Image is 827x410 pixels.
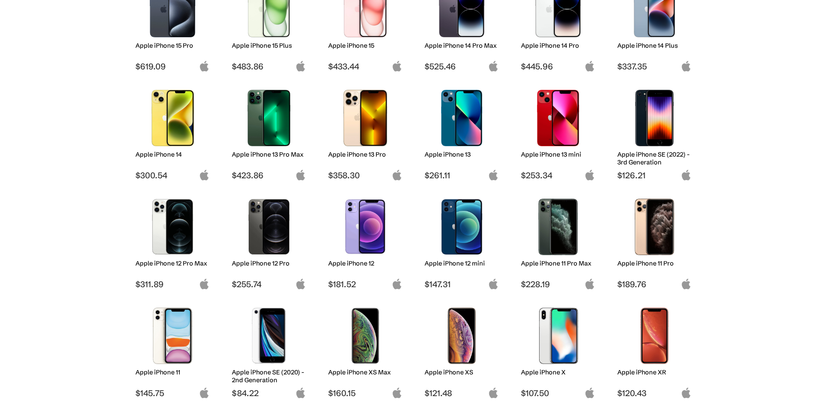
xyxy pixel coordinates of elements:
img: apple-logo [584,170,595,180]
img: iPhone XS [431,308,492,364]
img: apple-logo [681,170,692,180]
h2: Apple iPhone SE (2020) - 2nd Generation [232,368,306,384]
h2: Apple iPhone 13 mini [521,151,595,158]
span: $311.89 [135,279,210,289]
img: apple-logo [392,279,402,289]
a: iPhone 12 Pro Max Apple iPhone 12 Pro Max $311.89 apple-logo [132,194,214,289]
a: iPhone 13 Pro Max Apple iPhone 13 Pro Max $423.86 apple-logo [228,85,310,180]
img: apple-logo [584,61,595,72]
span: $433.44 [328,61,402,72]
span: $189.76 [617,279,692,289]
img: iPhone XR [624,308,685,364]
img: apple-logo [295,61,306,72]
span: $255.74 [232,279,306,289]
img: iPhone 11 [142,308,203,364]
a: iPhone 11 Apple iPhone 11 $145.75 apple-logo [132,303,214,398]
h2: Apple iPhone 14 Plus [617,42,692,49]
img: iPhone 12 Pro [238,199,300,255]
span: $147.31 [425,279,499,289]
img: iPhone 11 Pro Max [527,199,589,255]
span: $300.54 [135,170,210,180]
a: iPhone XS Max Apple iPhone XS Max $160.15 apple-logo [324,303,407,398]
img: apple-logo [584,387,595,398]
h2: Apple iPhone 11 Pro [617,259,692,267]
h2: Apple iPhone 14 Pro [521,42,595,49]
img: iPhone SE 2nd Gen [238,308,300,364]
img: iPhone 12 mini [431,199,492,255]
h2: Apple iPhone 12 Pro Max [135,259,210,267]
a: iPhone 11 Pro Apple iPhone 11 Pro $189.76 apple-logo [613,194,696,289]
h2: Apple iPhone 13 [425,151,499,158]
span: $445.96 [521,61,595,72]
span: $145.75 [135,388,210,398]
img: apple-logo [488,387,499,398]
h2: Apple iPhone 14 [135,151,210,158]
span: $261.11 [425,170,499,180]
img: iPhone 12 Pro Max [142,199,203,255]
h2: Apple iPhone 15 Pro [135,42,210,49]
img: apple-logo [681,387,692,398]
h2: Apple iPhone 13 Pro Max [232,151,306,158]
img: apple-logo [295,387,306,398]
img: apple-logo [199,387,210,398]
h2: Apple iPhone XS Max [328,368,402,376]
a: iPhone SE 3rd Gen Apple iPhone SE (2022) - 3rd Generation $126.21 apple-logo [613,85,696,180]
span: $126.21 [617,170,692,180]
span: $253.34 [521,170,595,180]
img: apple-logo [199,170,210,180]
a: iPhone XS Apple iPhone XS $121.48 apple-logo [421,303,503,398]
img: apple-logo [392,170,402,180]
a: iPhone X Apple iPhone X $107.50 apple-logo [517,303,600,398]
img: iPhone XS Max [335,308,396,364]
img: apple-logo [681,279,692,289]
img: apple-logo [392,387,402,398]
span: $107.50 [521,388,595,398]
img: apple-logo [392,61,402,72]
img: iPhone 12 [335,199,396,255]
img: iPhone 13 Pro Max [238,90,300,146]
img: iPhone SE 3rd Gen [624,90,685,146]
span: $483.86 [232,61,306,72]
span: $181.52 [328,279,402,289]
a: iPhone 11 Pro Max Apple iPhone 11 Pro Max $228.19 apple-logo [517,194,600,289]
img: iPhone 13 Pro [335,90,396,146]
a: iPhone 13 mini Apple iPhone 13 mini $253.34 apple-logo [517,85,600,180]
a: iPhone 13 Apple iPhone 13 $261.11 apple-logo [421,85,503,180]
span: $337.35 [617,61,692,72]
span: $120.43 [617,388,692,398]
a: iPhone 12 mini Apple iPhone 12 mini $147.31 apple-logo [421,194,503,289]
img: apple-logo [681,61,692,72]
img: iPhone 11 Pro [624,199,685,255]
img: apple-logo [199,279,210,289]
h2: Apple iPhone 11 [135,368,210,376]
span: $160.15 [328,388,402,398]
h2: Apple iPhone XR [617,368,692,376]
h2: Apple iPhone X [521,368,595,376]
span: $619.09 [135,61,210,72]
img: iPhone 14 [142,90,203,146]
h2: Apple iPhone 12 [328,259,402,267]
h2: Apple iPhone 12 mini [425,259,499,267]
h2: Apple iPhone 12 Pro [232,259,306,267]
span: $423.86 [232,170,306,180]
h2: Apple iPhone 11 Pro Max [521,259,595,267]
h2: Apple iPhone SE (2022) - 3rd Generation [617,151,692,166]
img: apple-logo [295,279,306,289]
span: $525.46 [425,61,499,72]
img: apple-logo [199,61,210,72]
a: iPhone 12 Apple iPhone 12 $181.52 apple-logo [324,194,407,289]
h2: Apple iPhone 13 Pro [328,151,402,158]
img: apple-logo [488,61,499,72]
img: apple-logo [488,279,499,289]
h2: Apple iPhone 15 Plus [232,42,306,49]
a: iPhone SE 2nd Gen Apple iPhone SE (2020) - 2nd Generation $84.22 apple-logo [228,303,310,398]
img: apple-logo [295,170,306,180]
img: iPhone X [527,308,589,364]
h2: Apple iPhone 14 Pro Max [425,42,499,49]
span: $84.22 [232,388,306,398]
h2: Apple iPhone 15 [328,42,402,49]
span: $121.48 [425,388,499,398]
img: iPhone 13 [431,90,492,146]
a: iPhone 13 Pro Apple iPhone 13 Pro $358.30 apple-logo [324,85,407,180]
h2: Apple iPhone XS [425,368,499,376]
